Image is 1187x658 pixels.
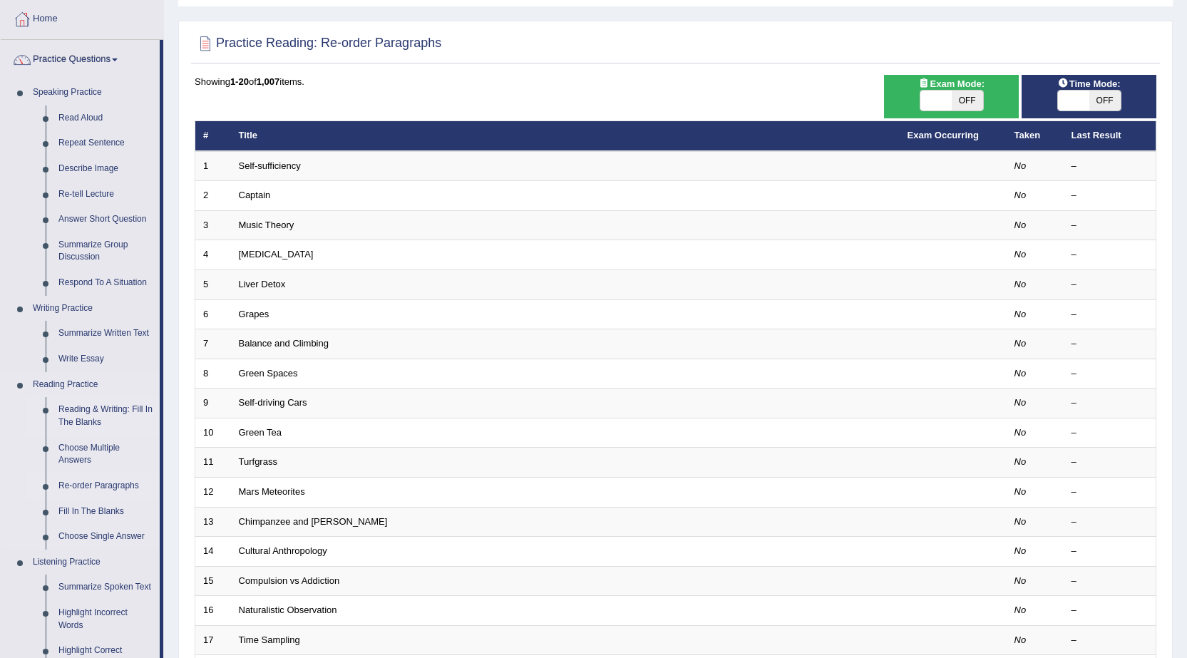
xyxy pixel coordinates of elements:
a: Music Theory [239,220,294,230]
a: Describe Image [52,156,160,182]
div: – [1072,219,1149,232]
span: Exam Mode: [913,76,990,91]
em: No [1014,516,1027,527]
a: Choose Multiple Answers [52,436,160,473]
em: No [1014,397,1027,408]
a: Re-order Paragraphs [52,473,160,499]
h2: Practice Reading: Re-order Paragraphs [195,33,441,54]
div: – [1072,278,1149,292]
th: # [195,121,231,151]
a: Speaking Practice [26,80,160,106]
div: – [1072,396,1149,410]
a: Summarize Spoken Text [52,575,160,600]
em: No [1014,279,1027,289]
a: Highlight Incorrect Words [52,600,160,638]
em: No [1014,456,1027,467]
div: – [1072,604,1149,617]
a: Write Essay [52,346,160,372]
td: 2 [195,181,231,211]
a: Green Spaces [239,368,298,379]
div: – [1072,160,1149,173]
div: – [1072,515,1149,529]
em: No [1014,486,1027,497]
a: Turfgrass [239,456,277,467]
em: No [1014,427,1027,438]
td: 17 [195,625,231,655]
div: – [1072,308,1149,322]
div: – [1072,456,1149,469]
div: – [1072,189,1149,202]
a: Captain [239,190,271,200]
em: No [1014,338,1027,349]
a: Balance and Climbing [239,338,329,349]
a: Summarize Group Discussion [52,232,160,270]
a: Self-sufficiency [239,160,301,171]
a: [MEDICAL_DATA] [239,249,314,259]
a: Compulsion vs Addiction [239,575,340,586]
a: Respond To A Situation [52,270,160,296]
span: Time Mode: [1052,76,1126,91]
a: Summarize Written Text [52,321,160,346]
div: Show exams occurring in exams [884,75,1019,118]
span: OFF [1089,91,1121,110]
em: No [1014,634,1027,645]
a: Writing Practice [26,296,160,322]
a: Chimpanzee and [PERSON_NAME] [239,516,388,527]
td: 14 [195,537,231,567]
th: Last Result [1064,121,1156,151]
a: Listening Practice [26,550,160,575]
div: – [1072,248,1149,262]
div: – [1072,485,1149,499]
a: Repeat Sentence [52,130,160,156]
a: Time Sampling [239,634,300,645]
span: OFF [952,91,983,110]
b: 1,007 [257,76,280,87]
td: 8 [195,359,231,389]
td: 3 [195,210,231,240]
td: 9 [195,389,231,418]
td: 16 [195,596,231,626]
a: Choose Single Answer [52,524,160,550]
a: Liver Detox [239,279,286,289]
td: 10 [195,418,231,448]
em: No [1014,160,1027,171]
a: Re-tell Lecture [52,182,160,207]
td: 7 [195,329,231,359]
a: Reading & Writing: Fill In The Blanks [52,397,160,435]
td: 1 [195,151,231,181]
a: Cultural Anthropology [239,545,327,556]
td: 5 [195,270,231,300]
td: 12 [195,477,231,507]
th: Taken [1007,121,1064,151]
em: No [1014,309,1027,319]
em: No [1014,368,1027,379]
a: Mars Meteorites [239,486,305,497]
th: Title [231,121,900,151]
td: 11 [195,448,231,478]
em: No [1014,249,1027,259]
div: – [1072,367,1149,381]
div: – [1072,426,1149,440]
a: Grapes [239,309,269,319]
a: Fill In The Blanks [52,499,160,525]
a: Answer Short Question [52,207,160,232]
td: 4 [195,240,231,270]
a: Practice Questions [1,40,160,76]
b: 1-20 [230,76,249,87]
a: Green Tea [239,427,282,438]
div: Showing of items. [195,75,1156,88]
td: 15 [195,566,231,596]
em: No [1014,220,1027,230]
em: No [1014,190,1027,200]
td: 6 [195,299,231,329]
em: No [1014,605,1027,615]
div: – [1072,575,1149,588]
em: No [1014,545,1027,556]
a: Reading Practice [26,372,160,398]
td: 13 [195,507,231,537]
a: Self-driving Cars [239,397,307,408]
div: – [1072,337,1149,351]
div: – [1072,634,1149,647]
em: No [1014,575,1027,586]
a: Read Aloud [52,106,160,131]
